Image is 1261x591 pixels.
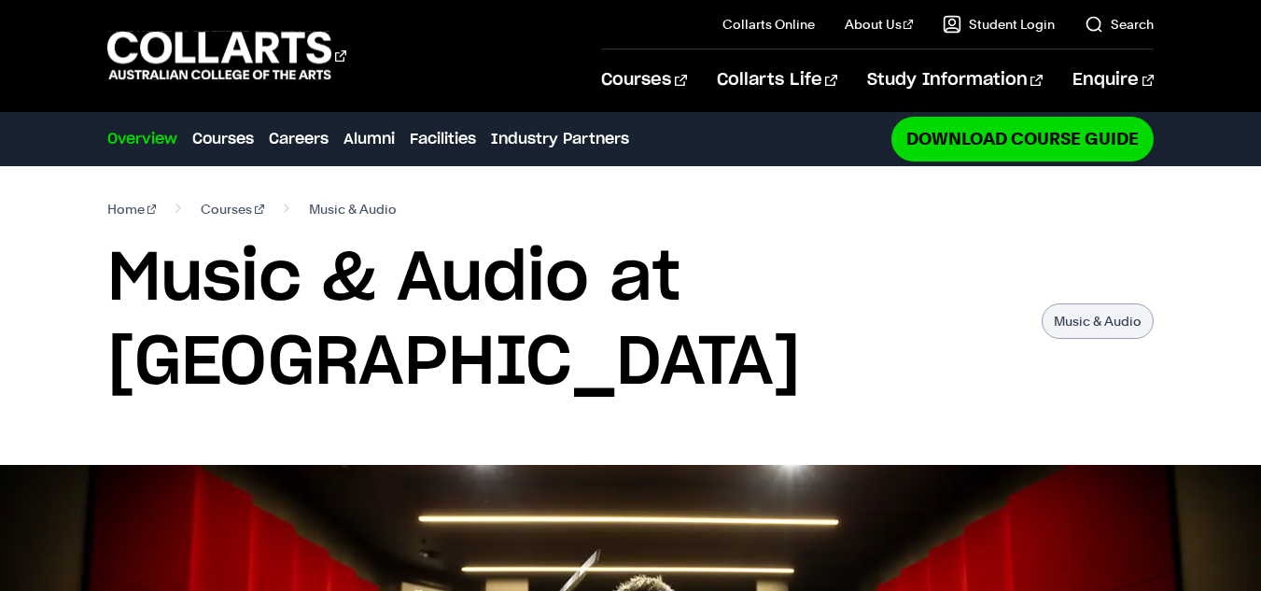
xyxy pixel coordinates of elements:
[943,15,1055,34] a: Student Login
[1042,303,1154,339] p: Music & Audio
[845,15,914,34] a: About Us
[107,128,177,150] a: Overview
[601,49,686,111] a: Courses
[491,128,629,150] a: Industry Partners
[891,117,1154,161] a: Download Course Guide
[867,49,1043,111] a: Study Information
[1072,49,1154,111] a: Enquire
[1085,15,1154,34] a: Search
[192,128,254,150] a: Courses
[343,128,395,150] a: Alumni
[269,128,329,150] a: Careers
[107,237,1023,405] h1: Music & Audio at [GEOGRAPHIC_DATA]
[717,49,837,111] a: Collarts Life
[722,15,815,34] a: Collarts Online
[410,128,476,150] a: Facilities
[107,196,157,222] a: Home
[309,196,397,222] span: Music & Audio
[201,196,264,222] a: Courses
[107,29,346,82] div: Go to homepage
